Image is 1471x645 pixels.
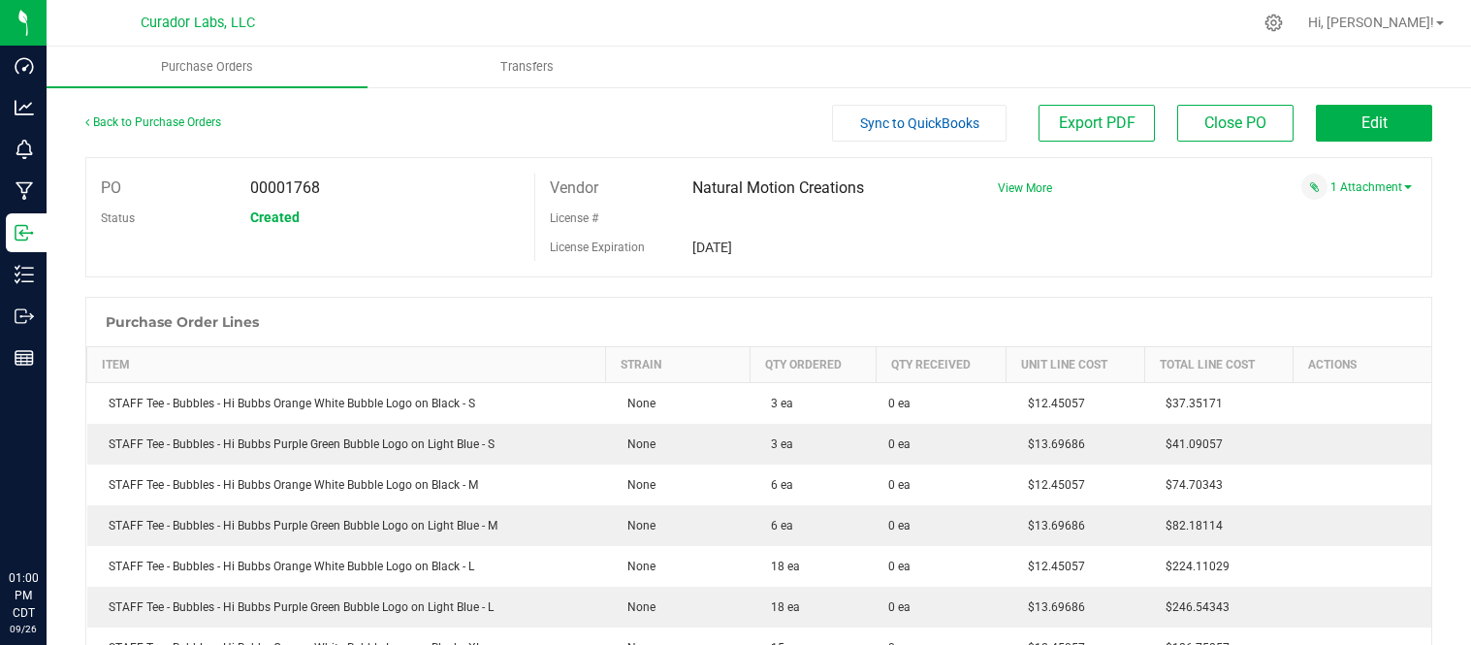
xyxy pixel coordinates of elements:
[888,558,911,575] span: 0 ea
[1156,560,1230,573] span: $224.11029
[618,519,656,532] span: None
[15,181,34,201] inline-svg: Manufacturing
[1039,105,1155,142] button: Export PDF
[1316,105,1432,142] button: Edit
[1330,180,1412,194] a: 1 Attachment
[550,174,598,203] label: Vendor
[1308,15,1434,30] span: Hi, [PERSON_NAME]!
[15,223,34,242] inline-svg: Inbound
[368,47,688,87] a: Transfers
[761,600,800,614] span: 18 ea
[832,105,1007,142] button: Sync to QuickBooks
[888,476,911,494] span: 0 ea
[1156,478,1223,492] span: $74.70343
[692,240,732,255] span: [DATE]
[474,58,580,76] span: Transfers
[761,560,800,573] span: 18 ea
[1018,437,1085,451] span: $13.69686
[99,476,594,494] div: STAFF Tee - Bubbles - Hi Bubbs Orange White Bubble Logo on Black - M
[15,56,34,76] inline-svg: Dashboard
[618,437,656,451] span: None
[761,519,793,532] span: 6 ea
[9,622,38,636] p: 09/26
[888,598,911,616] span: 0 ea
[1144,347,1293,383] th: Total Line Cost
[1204,113,1266,132] span: Close PO
[1301,174,1327,200] span: Attach a document
[618,397,656,410] span: None
[141,15,255,31] span: Curador Labs, LLC
[761,437,793,451] span: 3 ea
[85,115,221,129] a: Back to Purchase Orders
[1007,347,1144,383] th: Unit Line Cost
[87,347,606,383] th: Item
[998,181,1052,195] a: View More
[101,174,121,203] label: PO
[1177,105,1294,142] button: Close PO
[101,204,135,233] label: Status
[888,395,911,412] span: 0 ea
[860,115,979,131] span: Sync to QuickBooks
[15,306,34,326] inline-svg: Outbound
[888,517,911,534] span: 0 ea
[1156,397,1223,410] span: $37.35171
[877,347,1007,383] th: Qty Received
[606,347,750,383] th: Strain
[761,478,793,492] span: 6 ea
[618,478,656,492] span: None
[1018,478,1085,492] span: $12.45057
[761,397,793,410] span: 3 ea
[1156,437,1223,451] span: $41.09057
[57,487,80,510] iframe: Resource center unread badge
[15,98,34,117] inline-svg: Analytics
[1156,600,1230,614] span: $246.54343
[1293,347,1431,383] th: Actions
[1018,600,1085,614] span: $13.69686
[99,435,594,453] div: STAFF Tee - Bubbles - Hi Bubbs Purple Green Bubble Logo on Light Blue - S
[106,314,259,330] h1: Purchase Order Lines
[1018,519,1085,532] span: $13.69686
[1361,113,1388,132] span: Edit
[550,204,598,233] label: License #
[99,517,594,534] div: STAFF Tee - Bubbles - Hi Bubbs Purple Green Bubble Logo on Light Blue - M
[47,47,368,87] a: Purchase Orders
[1156,519,1223,532] span: $82.18114
[618,600,656,614] span: None
[1018,560,1085,573] span: $12.45057
[550,239,645,256] label: License Expiration
[99,395,594,412] div: STAFF Tee - Bubbles - Hi Bubbs Orange White Bubble Logo on Black - S
[15,265,34,284] inline-svg: Inventory
[692,178,864,197] span: Natural Motion Creations
[15,348,34,368] inline-svg: Reports
[888,435,911,453] span: 0 ea
[250,210,300,225] span: Created
[750,347,877,383] th: Qty Ordered
[99,598,594,616] div: STAFF Tee - Bubbles - Hi Bubbs Purple Green Bubble Logo on Light Blue - L
[135,58,279,76] span: Purchase Orders
[618,560,656,573] span: None
[250,178,320,197] span: 00001768
[1059,113,1135,132] span: Export PDF
[9,569,38,622] p: 01:00 PM CDT
[15,140,34,159] inline-svg: Monitoring
[1018,397,1085,410] span: $12.45057
[1262,14,1286,32] div: Manage settings
[19,490,78,548] iframe: Resource center
[99,558,594,575] div: STAFF Tee - Bubbles - Hi Bubbs Orange White Bubble Logo on Black - L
